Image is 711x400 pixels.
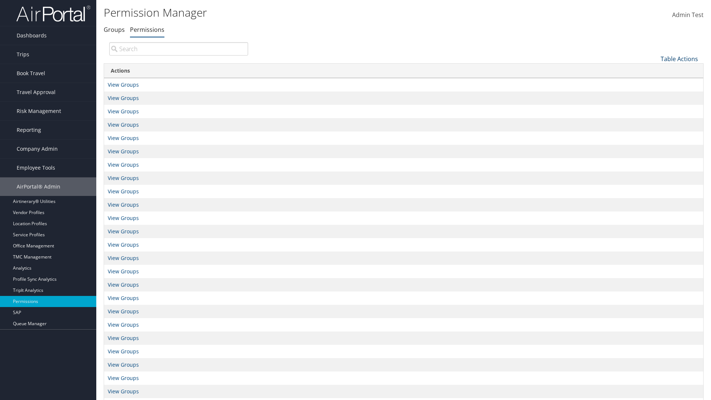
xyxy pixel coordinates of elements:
a: View Groups [108,268,139,275]
a: View Groups [108,108,139,115]
span: AirPortal® Admin [17,177,60,196]
span: Company Admin [17,140,58,158]
a: View Groups [108,388,139,395]
a: Groups [104,26,125,34]
a: View Groups [108,148,139,155]
a: View Groups [108,348,139,355]
a: View Groups [108,241,139,248]
a: View Groups [108,121,139,128]
a: Admin Test [672,4,704,27]
input: Search [109,42,248,56]
a: View Groups [108,308,139,315]
a: View Groups [108,228,139,235]
a: View Groups [108,174,139,181]
span: Risk Management [17,102,61,120]
a: View Groups [108,281,139,288]
span: Dashboards [17,26,47,45]
a: View Groups [108,254,139,261]
a: View Groups [108,321,139,328]
a: View Groups [108,334,139,341]
a: View Groups [108,81,139,88]
a: Table Actions [661,55,698,63]
a: View Groups [108,201,139,208]
span: Reporting [17,121,41,139]
a: View Groups [108,188,139,195]
img: airportal-logo.png [16,5,90,22]
a: View Groups [108,134,139,141]
a: View Groups [108,214,139,221]
h1: Permission Manager [104,5,504,20]
span: Admin Test [672,11,704,19]
span: Employee Tools [17,159,55,177]
a: View Groups [108,374,139,381]
a: View Groups [108,294,139,301]
span: Trips [17,45,29,64]
span: Travel Approval [17,83,56,101]
a: View Groups [108,361,139,368]
a: View Groups [108,94,139,101]
span: Book Travel [17,64,45,83]
th: Actions [104,64,703,78]
a: View Groups [108,161,139,168]
a: Permissions [130,26,164,34]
